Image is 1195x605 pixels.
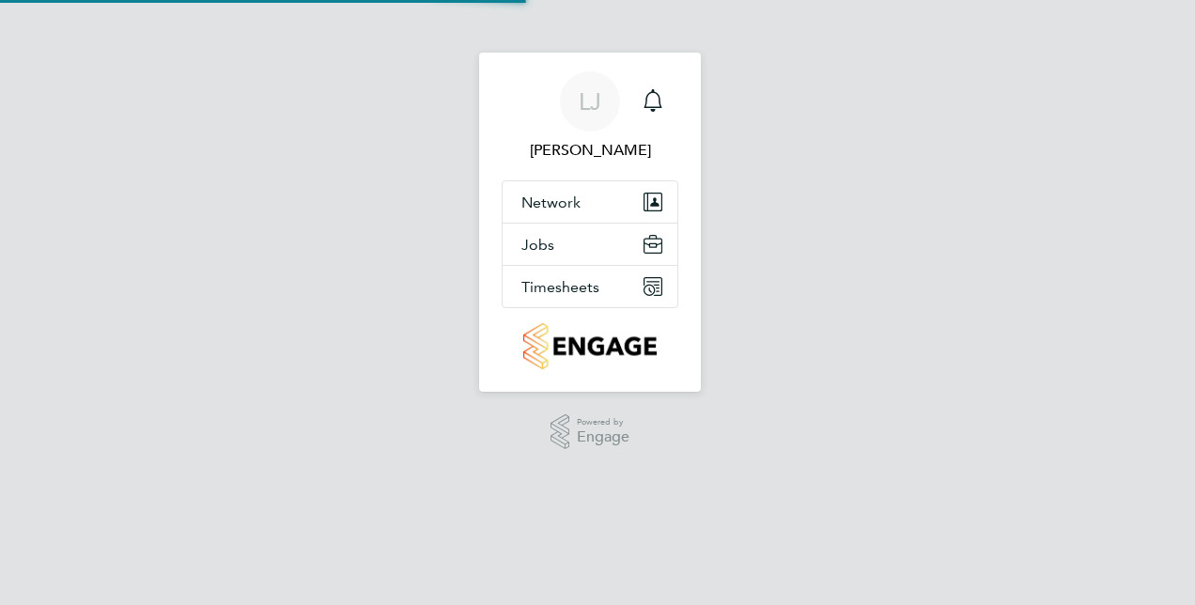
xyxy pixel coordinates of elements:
[502,139,678,162] span: Liam Jones
[577,429,629,445] span: Engage
[521,278,599,296] span: Timesheets
[502,71,678,162] a: LJ[PERSON_NAME]
[579,89,601,114] span: LJ
[521,236,554,254] span: Jobs
[523,323,656,369] img: countryside-properties-logo-retina.png
[503,181,677,223] button: Network
[502,323,678,369] a: Go to home page
[521,194,581,211] span: Network
[503,266,677,307] button: Timesheets
[503,224,677,265] button: Jobs
[479,53,701,392] nav: Main navigation
[577,414,629,430] span: Powered by
[551,414,630,450] a: Powered byEngage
